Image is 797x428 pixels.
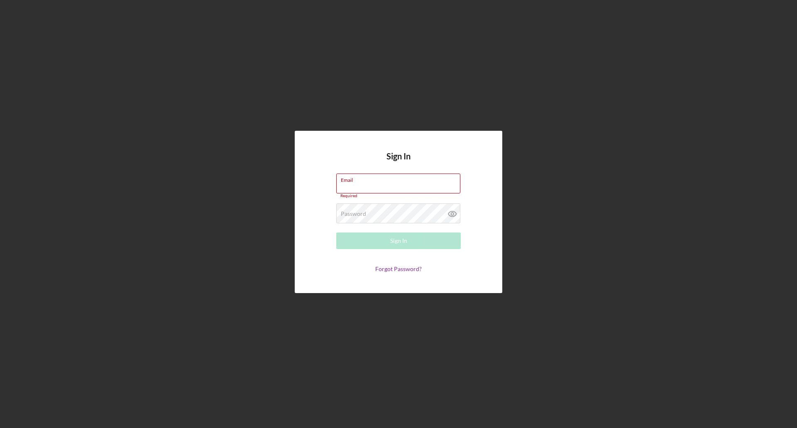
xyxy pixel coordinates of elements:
div: Required [336,193,461,198]
h4: Sign In [386,152,411,174]
label: Password [341,210,366,217]
label: Email [341,174,460,183]
a: Forgot Password? [375,265,422,272]
div: Sign In [390,232,407,249]
button: Sign In [336,232,461,249]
